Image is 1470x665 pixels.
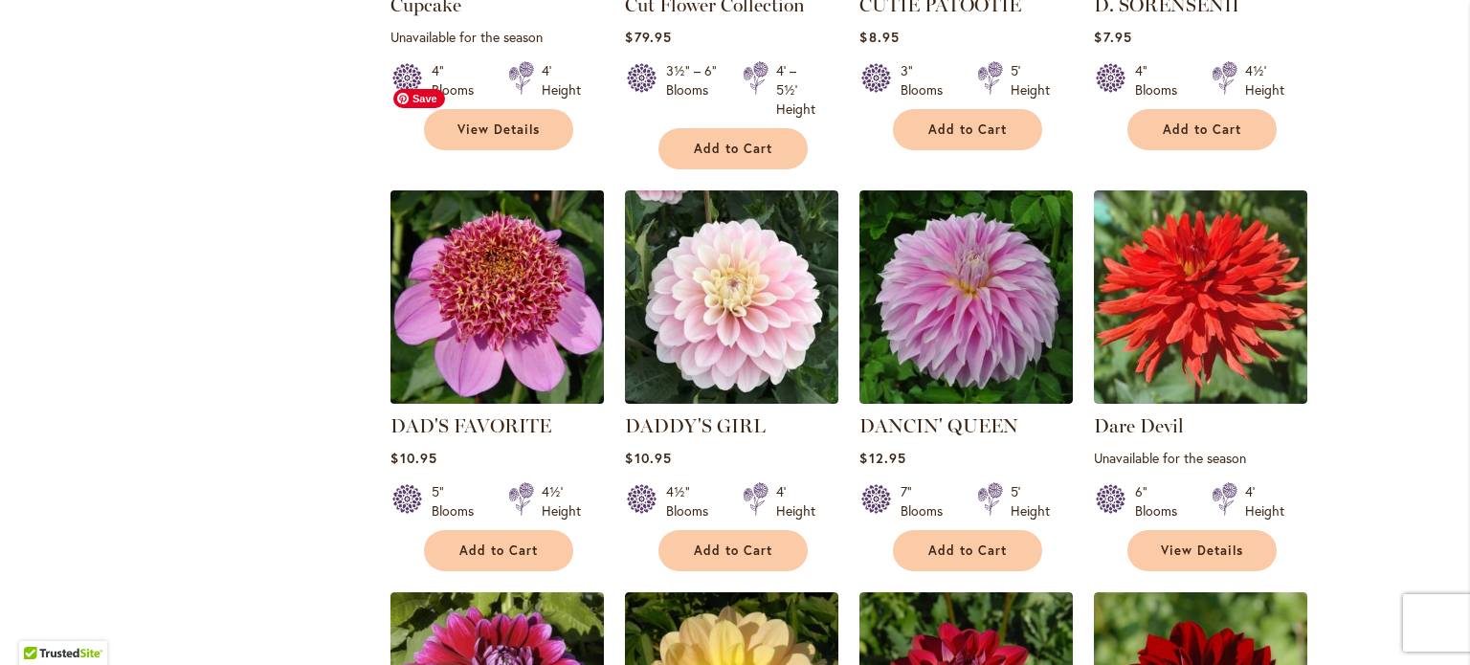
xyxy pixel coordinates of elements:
img: Dare Devil [1094,190,1307,404]
div: 5' Height [1011,61,1050,100]
button: Add to Cart [424,530,573,571]
img: Dancin' Queen [859,190,1073,404]
a: View Details [424,109,573,150]
button: Add to Cart [658,128,808,169]
a: Dancin' Queen [859,389,1073,408]
span: Add to Cart [1163,122,1241,138]
a: Dare Devil [1094,389,1307,408]
a: DADDY'S GIRL [625,414,766,437]
div: 4½' Height [1245,61,1284,100]
button: Add to Cart [1127,109,1277,150]
div: 6" Blooms [1135,482,1189,521]
button: Add to Cart [893,109,1042,150]
span: Add to Cart [694,543,772,559]
div: 4' Height [776,482,815,521]
img: DADDY'S GIRL [625,190,838,404]
span: Save [393,89,445,108]
div: 4½" Blooms [666,482,720,521]
a: DANCIN' QUEEN [859,414,1018,437]
div: 4' – 5½' Height [776,61,815,119]
a: View Details [1127,530,1277,571]
p: Unavailable for the season [390,28,604,46]
div: 3½" – 6" Blooms [666,61,720,119]
span: $79.95 [625,28,671,46]
span: View Details [1161,543,1243,559]
div: 4' Height [542,61,581,100]
a: DADDY'S GIRL [625,389,838,408]
span: Add to Cart [694,141,772,157]
div: 4' Height [1245,482,1284,521]
span: Add to Cart [928,543,1007,559]
img: DAD'S FAVORITE [386,186,610,410]
span: $10.95 [625,449,671,467]
span: Add to Cart [459,543,538,559]
span: $12.95 [859,449,905,467]
div: 7" Blooms [901,482,954,521]
div: 4" Blooms [1135,61,1189,100]
a: Dare Devil [1094,414,1184,437]
div: 5" Blooms [432,482,485,521]
button: Add to Cart [658,530,808,571]
a: DAD'S FAVORITE [390,414,551,437]
a: DAD'S FAVORITE [390,389,604,408]
div: 4½' Height [542,482,581,521]
span: $7.95 [1094,28,1131,46]
button: Add to Cart [893,530,1042,571]
div: 3" Blooms [901,61,954,100]
span: View Details [457,122,540,138]
span: $10.95 [390,449,436,467]
span: Add to Cart [928,122,1007,138]
iframe: Launch Accessibility Center [14,597,68,651]
span: $8.95 [859,28,899,46]
div: 4" Blooms [432,61,485,100]
p: Unavailable for the season [1094,449,1307,467]
div: 5' Height [1011,482,1050,521]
